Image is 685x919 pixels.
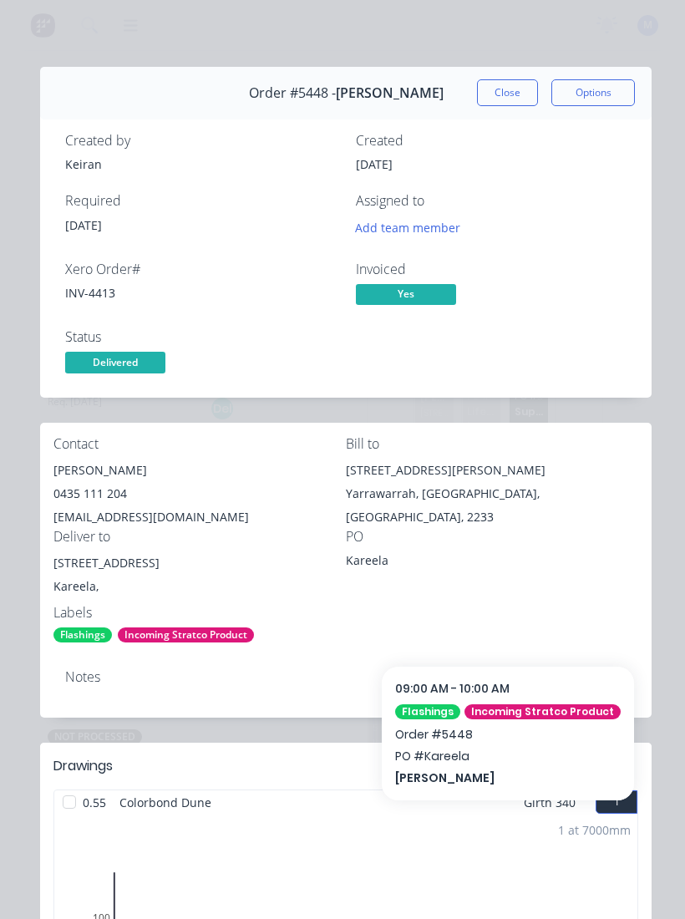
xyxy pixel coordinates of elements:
[53,756,113,776] div: Drawings
[356,133,627,149] div: Created
[65,352,165,377] button: Delivered
[356,156,393,172] span: [DATE]
[558,821,631,839] div: 1 at 7000mm
[65,284,336,302] div: INV-4413
[53,505,346,529] div: [EMAIL_ADDRESS][DOMAIN_NAME]
[113,790,218,815] span: Colorbond Dune
[551,79,635,106] button: Options
[65,669,627,685] div: Notes
[65,352,165,373] span: Delivered
[356,284,456,305] span: Yes
[346,459,638,529] div: [STREET_ADDRESS][PERSON_NAME]Yarrawarrah, [GEOGRAPHIC_DATA], [GEOGRAPHIC_DATA], 2233
[53,459,346,482] div: [PERSON_NAME]
[53,551,346,575] div: [STREET_ADDRESS]
[65,329,336,345] div: Status
[524,790,576,815] span: Girth 340
[477,79,538,106] button: Close
[65,217,102,233] span: [DATE]
[346,459,638,482] div: [STREET_ADDRESS][PERSON_NAME]
[65,193,336,209] div: Required
[53,482,346,505] div: 0435 111 204
[65,133,336,149] div: Created by
[356,216,469,239] button: Add team member
[53,529,346,545] div: Deliver to
[53,551,346,605] div: [STREET_ADDRESS]Kareela,
[53,436,346,452] div: Contact
[596,790,637,814] button: 1
[346,482,638,529] div: Yarrawarrah, [GEOGRAPHIC_DATA], [GEOGRAPHIC_DATA], 2233
[336,85,444,101] span: [PERSON_NAME]
[356,193,627,209] div: Assigned to
[65,155,336,173] div: Keiran
[53,459,346,529] div: [PERSON_NAME]0435 111 204[EMAIL_ADDRESS][DOMAIN_NAME]
[347,216,469,239] button: Add team member
[459,757,630,774] span: Mark all drawings as complete
[346,551,555,575] div: Kareela
[356,261,627,277] div: Invoiced
[53,627,112,642] div: Flashings
[53,575,346,598] div: Kareela,
[346,436,638,452] div: Bill to
[53,605,346,621] div: Labels
[249,85,336,101] span: Order #5448 -
[65,261,336,277] div: Xero Order #
[76,790,113,815] span: 0.55
[118,627,254,642] div: Incoming Stratco Product
[346,529,638,545] div: PO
